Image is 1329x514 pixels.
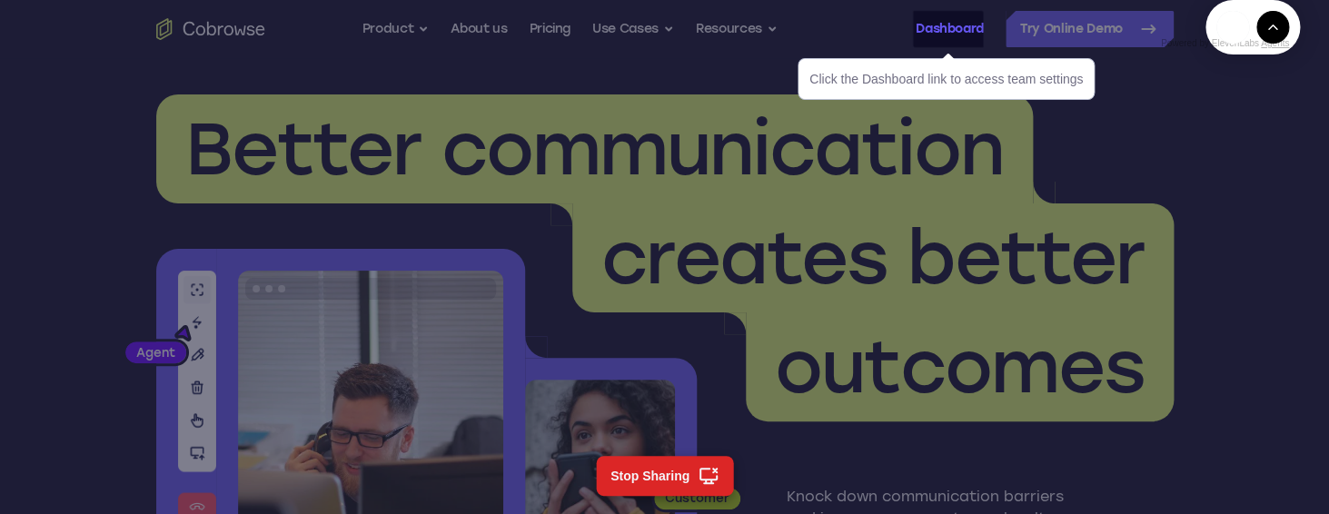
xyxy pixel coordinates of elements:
a: Pricing [529,11,570,47]
a: Try Online Demo [1006,11,1174,47]
a: Dashboard [916,11,984,47]
a: About us [451,11,507,47]
span: creates better [601,214,1145,301]
button: Resources [696,11,778,47]
span: Better communication [185,105,1004,193]
button: Product [362,11,430,47]
a: Go to the home page [156,18,265,40]
span: outcomes [775,323,1145,410]
button: Use Cases [592,11,674,47]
